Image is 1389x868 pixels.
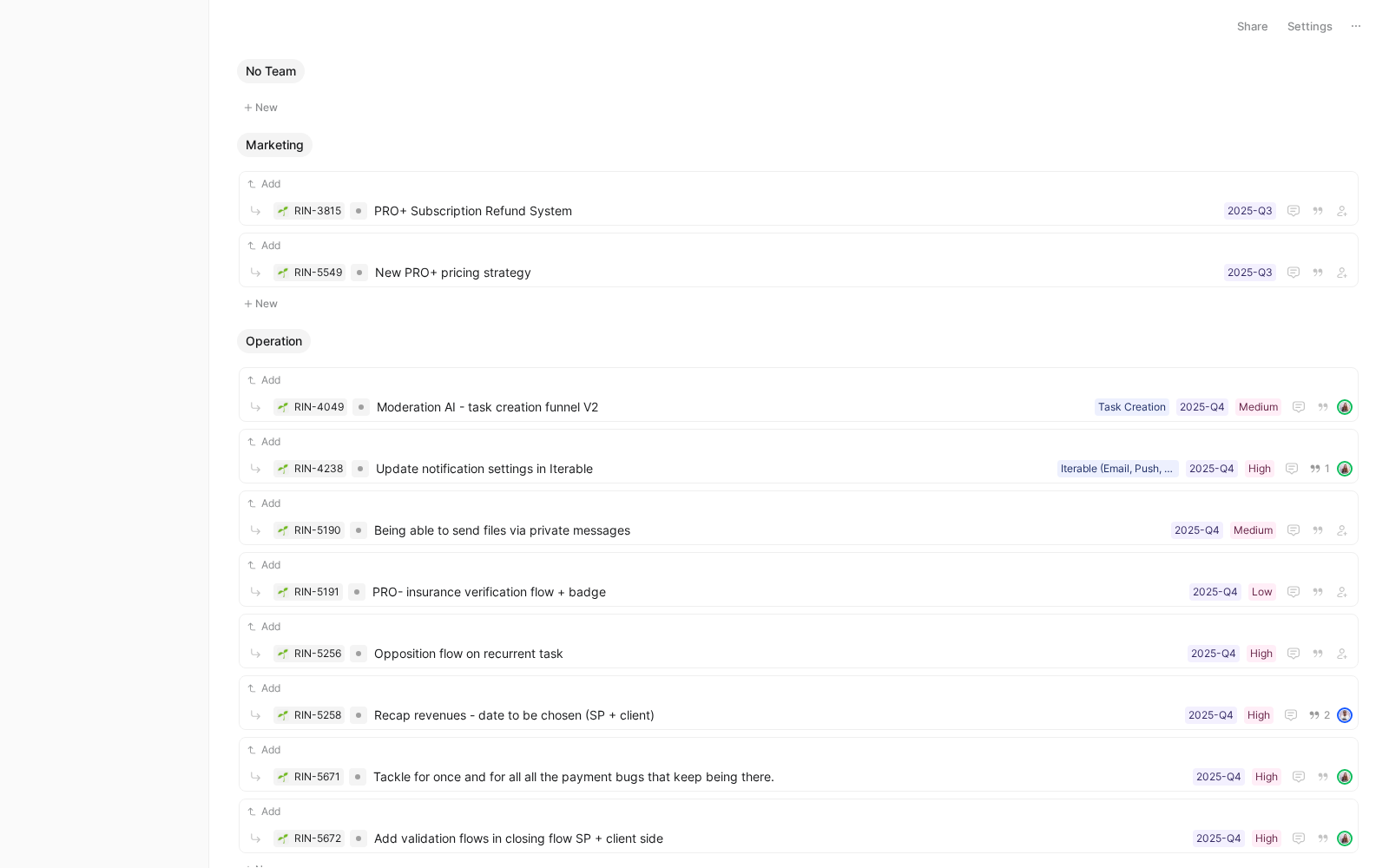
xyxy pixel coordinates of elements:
button: Marketing [237,133,313,157]
button: 🌱 [277,709,289,721]
button: 🌱 [277,463,289,475]
a: Add🌱RIN-3815PRO+ Subscription Refund System2025-Q3 [239,171,1359,226]
div: Low [1252,583,1273,601]
img: 🌱 [278,525,288,536]
span: PRO- insurance verification flow + badge [372,582,1182,602]
div: 2025-Q3 [1228,202,1273,220]
img: avatar [1339,401,1351,413]
div: Iterable (Email, Push, Deeplink) [1061,460,1175,477]
a: Add🌱RIN-5258Recap revenues - date to be chosen (SP + client)High2025-Q42avatar [239,675,1359,730]
span: No Team [246,62,296,80]
button: Add [245,433,283,450]
a: Add🌱RIN-5256Opposition flow on recurrent taskHigh2025-Q4 [239,614,1359,668]
div: 2025-Q4 [1175,522,1220,539]
button: Add [245,618,283,635]
div: RIN-5672 [294,830,341,847]
img: avatar [1339,832,1351,845]
div: MarketingNew [230,133,1367,315]
button: 🌱 [277,771,289,783]
img: avatar [1339,463,1351,475]
span: Marketing [246,136,304,154]
span: 2 [1324,710,1330,720]
span: PRO+ Subscription Refund System [374,201,1217,221]
div: 2025-Q4 [1193,583,1238,601]
div: RIN-5258 [294,707,341,724]
div: 2025-Q4 [1189,460,1234,477]
div: High [1247,707,1270,724]
img: 🌱 [278,267,288,278]
div: 2025-Q4 [1191,645,1236,662]
span: Operation [246,332,302,350]
button: Add [245,741,283,759]
img: avatar [1339,771,1351,783]
img: 🌱 [278,587,288,597]
button: Add [245,556,283,574]
a: Add🌱RIN-5671Tackle for once and for all all the payment bugs that keep being there.High2025-Q4avatar [239,737,1359,792]
span: Being able to send files via private messages [374,520,1164,541]
span: 1 [1325,464,1330,474]
button: No Team [237,59,305,83]
button: 🌱 [277,648,289,660]
img: 🌱 [278,206,288,216]
div: Medium [1234,522,1273,539]
img: avatar [1339,709,1351,721]
div: Medium [1239,398,1278,416]
button: Add [245,372,283,389]
div: 2025-Q4 [1188,707,1234,724]
img: 🌱 [278,833,288,844]
button: 🌱 [277,586,289,598]
div: High [1255,768,1278,786]
a: Add🌱RIN-4238Update notification settings in IterableHigh2025-Q4Iterable (Email, Push, Deeplink)1a... [239,429,1359,483]
button: Add [245,237,283,254]
button: 🌱 [277,832,289,845]
button: Share [1229,14,1276,38]
button: 🌱 [277,205,289,217]
button: Settings [1280,14,1340,38]
button: Operation [237,329,311,353]
span: New PRO+ pricing strategy [375,262,1217,283]
img: 🌱 [278,772,288,782]
span: Update notification settings in Iterable [376,458,1050,479]
div: 2025-Q4 [1196,768,1241,786]
button: 🌱 [277,401,289,413]
div: 2025-Q4 [1196,830,1241,847]
button: Add [245,680,283,697]
div: 2025-Q4 [1180,398,1225,416]
div: High [1255,830,1278,847]
button: Add [245,803,283,820]
img: 🌱 [278,464,288,474]
a: Add🌱RIN-4049Moderation AI - task creation funnel V2Medium2025-Q4Task Creationavatar [239,367,1359,422]
div: RIN-5190 [294,522,341,539]
button: 🌱 [277,524,289,536]
span: Add validation flows in closing flow SP + client side [374,828,1186,849]
button: 🌱 [277,266,289,279]
button: New [237,97,1360,118]
span: Recap revenues - date to be chosen (SP + client) [374,705,1178,726]
a: Add🌱RIN-5549New PRO+ pricing strategy2025-Q3 [239,233,1359,287]
button: 1 [1306,459,1333,478]
span: Opposition flow on recurrent task [374,643,1181,664]
div: RIN-5191 [294,583,339,601]
div: RIN-3815 [294,202,341,220]
button: Add [245,495,283,512]
span: Moderation AI - task creation funnel V2 [377,397,1088,418]
button: New [237,293,1360,314]
span: Tackle for once and for all all the payment bugs that keep being there. [373,766,1186,787]
button: 2 [1305,706,1333,725]
div: High [1250,645,1273,662]
a: Add🌱RIN-5190Being able to send files via private messagesMedium2025-Q4 [239,490,1359,545]
div: 2025-Q3 [1228,264,1273,281]
div: RIN-5256 [294,645,341,662]
a: Add🌱RIN-5191PRO- insurance verification flow + badgeLow2025-Q4 [239,552,1359,607]
div: RIN-4049 [294,398,344,416]
div: High [1248,460,1271,477]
